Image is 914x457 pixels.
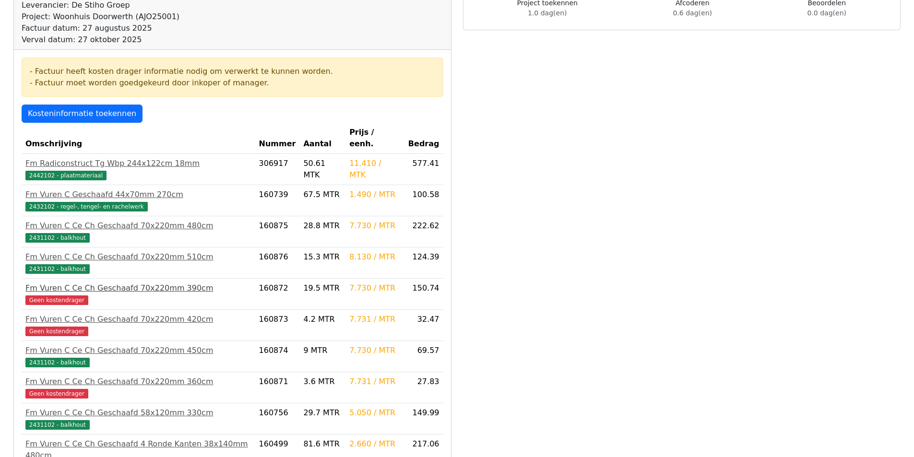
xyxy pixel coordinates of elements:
[404,154,443,185] td: 577.41
[349,314,400,325] div: 7.731 / MTR
[673,9,712,17] span: 0.6 dag(en)
[303,407,342,419] div: 29.7 MTR
[528,9,567,17] span: 1.0 dag(en)
[25,376,251,387] div: Fm Vuren C Ce Ch Geschaafd 70x220mm 360cm
[25,295,88,305] span: Geen kostendrager
[30,66,435,77] div: - Factuur heeft kosten drager informatie nodig om verwerkt te kunnen worden.
[807,9,846,17] span: 0.0 dag(en)
[22,34,179,46] div: Verval datum: 27 oktober 2025
[349,376,400,387] div: 7.731 / MTR
[25,220,251,243] a: Fm Vuren C Ce Ch Geschaafd 70x220mm 480cm2431102 - balkhout
[25,264,90,274] span: 2431102 - balkhout
[255,216,300,247] td: 160875
[404,310,443,341] td: 32.47
[404,279,443,310] td: 150.74
[25,314,251,325] div: Fm Vuren C Ce Ch Geschaafd 70x220mm 420cm
[25,282,251,305] a: Fm Vuren C Ce Ch Geschaafd 70x220mm 390cmGeen kostendrager
[25,376,251,399] a: Fm Vuren C Ce Ch Geschaafd 70x220mm 360cmGeen kostendrager
[255,341,300,372] td: 160874
[25,171,107,180] span: 2442102 - plaatmateriaal
[349,438,400,450] div: 2.660 / MTR
[345,123,404,154] th: Prijs / eenh.
[255,123,300,154] th: Nummer
[303,251,342,263] div: 15.3 MTR
[349,189,400,200] div: 1.490 / MTR
[25,420,90,430] span: 2431102 - balkhout
[303,314,342,325] div: 4.2 MTR
[303,158,342,181] div: 50.61 MTK
[255,154,300,185] td: 306917
[25,345,251,356] div: Fm Vuren C Ce Ch Geschaafd 70x220mm 450cm
[25,327,88,336] span: Geen kostendrager
[22,23,179,34] div: Factuur datum: 27 augustus 2025
[303,376,342,387] div: 3.6 MTR
[303,345,342,356] div: 9 MTR
[349,158,400,181] div: 11.410 / MTK
[25,189,251,200] div: Fm Vuren C Geschaafd 44x70mm 270cm
[25,389,88,398] span: Geen kostendrager
[30,77,435,89] div: - Factuur moet worden goedgekeurd door inkoper of manager.
[404,216,443,247] td: 222.62
[303,220,342,232] div: 28.8 MTR
[22,105,142,123] a: Kosteninformatie toekennen
[349,407,400,419] div: 5.050 / MTR
[404,372,443,403] td: 27.83
[255,279,300,310] td: 160872
[255,403,300,434] td: 160756
[255,247,300,279] td: 160876
[25,407,251,430] a: Fm Vuren C Ce Ch Geschaafd 58x120mm 330cm2431102 - balkhout
[22,123,255,154] th: Omschrijving
[25,220,251,232] div: Fm Vuren C Ce Ch Geschaafd 70x220mm 480cm
[25,345,251,368] a: Fm Vuren C Ce Ch Geschaafd 70x220mm 450cm2431102 - balkhout
[404,341,443,372] td: 69.57
[25,251,251,263] div: Fm Vuren C Ce Ch Geschaafd 70x220mm 510cm
[25,158,251,169] div: Fm Radiconstruct Tg Wbp 244x122cm 18mm
[255,372,300,403] td: 160871
[299,123,345,154] th: Aantal
[25,158,251,181] a: Fm Radiconstruct Tg Wbp 244x122cm 18mm2442102 - plaatmateriaal
[25,251,251,274] a: Fm Vuren C Ce Ch Geschaafd 70x220mm 510cm2431102 - balkhout
[22,11,179,23] div: Project: Woonhuis Doorwerth (AJO25001)
[25,358,90,367] span: 2431102 - balkhout
[25,282,251,294] div: Fm Vuren C Ce Ch Geschaafd 70x220mm 390cm
[25,202,148,211] span: 2432102 - regel-, tengel- en rachelwerk
[303,282,342,294] div: 19.5 MTR
[349,345,400,356] div: 7.730 / MTR
[404,123,443,154] th: Bedrag
[349,220,400,232] div: 7.730 / MTR
[25,314,251,337] a: Fm Vuren C Ce Ch Geschaafd 70x220mm 420cmGeen kostendrager
[25,407,251,419] div: Fm Vuren C Ce Ch Geschaafd 58x120mm 330cm
[349,282,400,294] div: 7.730 / MTR
[404,403,443,434] td: 149.99
[255,185,300,216] td: 160739
[25,189,251,212] a: Fm Vuren C Geschaafd 44x70mm 270cm2432102 - regel-, tengel- en rachelwerk
[404,185,443,216] td: 100.58
[404,247,443,279] td: 124.39
[25,233,90,243] span: 2431102 - balkhout
[303,189,342,200] div: 67.5 MTR
[255,310,300,341] td: 160873
[303,438,342,450] div: 81.6 MTR
[349,251,400,263] div: 8.130 / MTR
